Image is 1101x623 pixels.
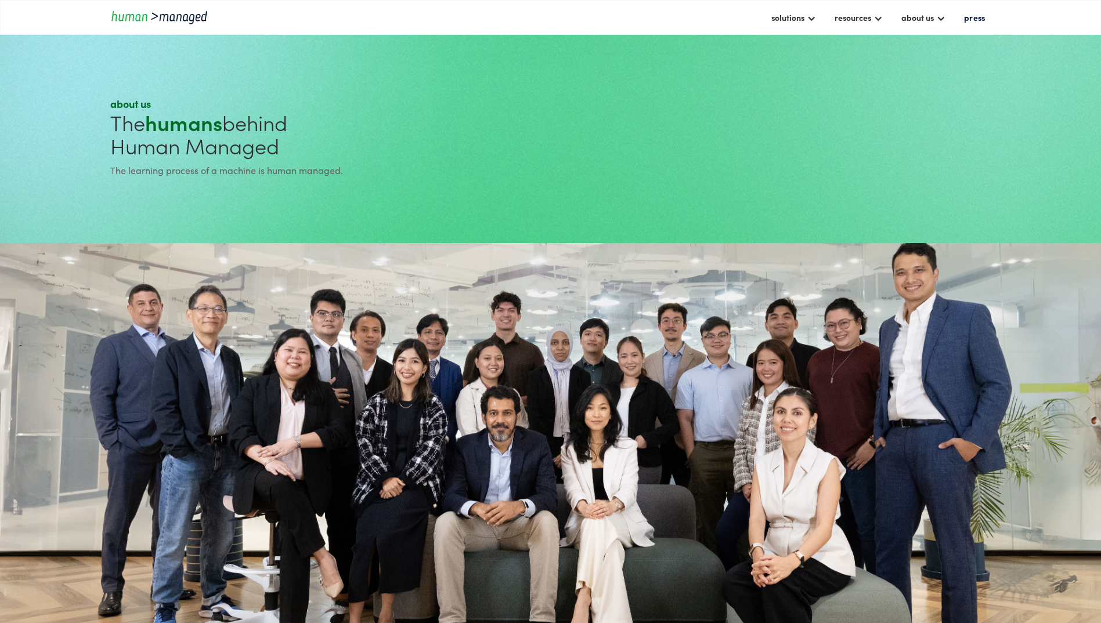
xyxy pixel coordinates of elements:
[958,8,991,27] a: press
[896,8,951,27] div: about us
[901,10,934,24] div: about us
[771,10,804,24] div: solutions
[766,8,822,27] div: solutions
[110,9,215,25] a: home
[835,10,871,24] div: resources
[110,97,546,111] div: about us
[829,8,889,27] div: resources
[145,107,222,137] strong: humans
[110,163,546,177] div: The learning process of a machine is human managed.
[110,111,546,157] h1: The behind Human Managed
